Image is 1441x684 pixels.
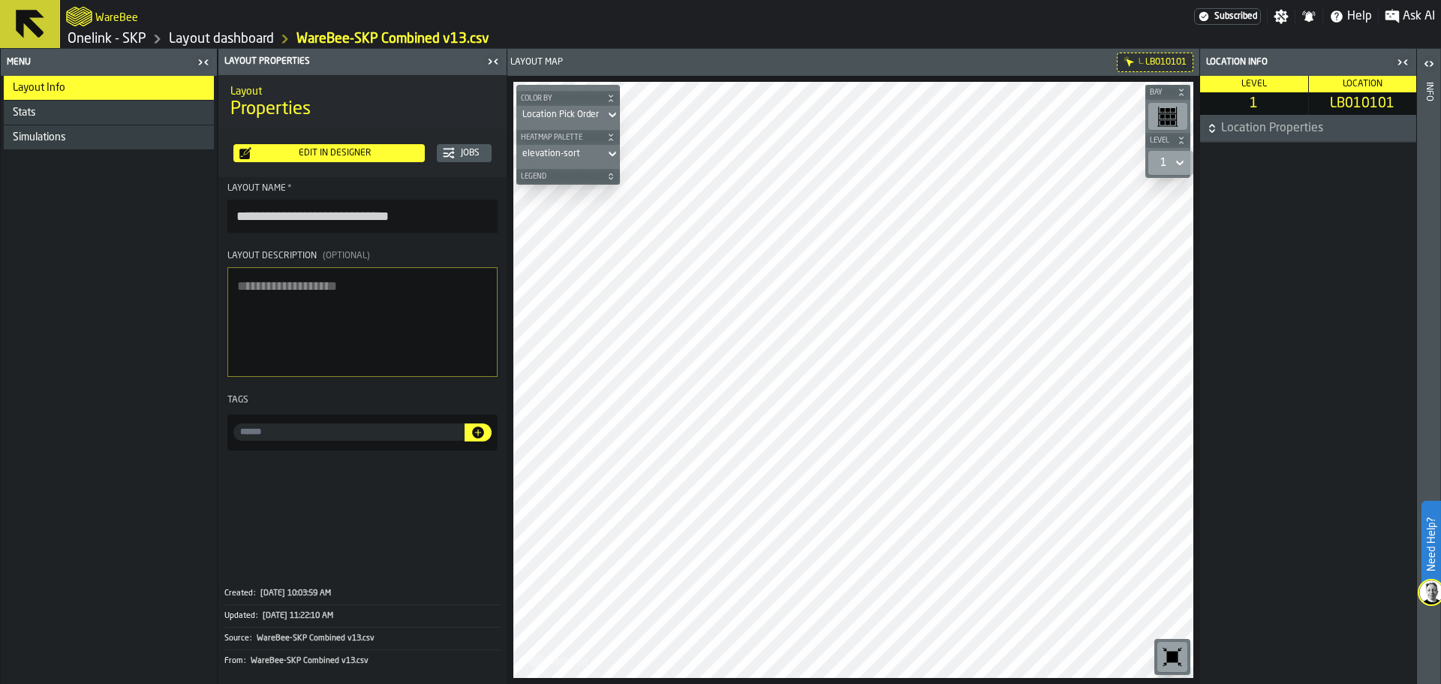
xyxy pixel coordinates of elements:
a: logo-header [516,645,601,675]
li: menu Simulations [4,125,214,150]
button: Updated:[DATE] 11:22:10 AM [224,605,501,627]
button: From:WareBee-SKP Combined v13.csv [224,650,501,672]
a: link-to-/wh/i/6ad9c8fa-2ae6-41be-a08f-bf7f8b696bbc/layouts/58cdbfaa-3bd9-4215-9129-d95a5e4e0b04 [296,31,489,47]
span: : [244,656,245,666]
label: button-toggle-Ask AI [1379,8,1441,26]
a: logo-header [66,3,92,30]
span: [DATE] 11:22:10 AM [263,611,333,621]
span: Level [1241,80,1267,89]
label: Need Help? [1423,502,1439,586]
span: Legend [518,173,603,181]
span: Layout Description [227,252,317,261]
span: Properties [230,98,311,122]
button: button- [1145,85,1190,100]
li: menu Layout Info [4,76,214,101]
label: button-toggle-Open [1418,52,1439,79]
input: input-value- input-value- [233,423,465,441]
div: DropdownMenuValue-1 [1160,157,1166,169]
span: Level [1147,137,1174,145]
input: button-toolbar-Layout Name [227,200,498,233]
nav: Breadcrumb [66,30,751,48]
div: Updated [224,611,261,621]
div: DropdownMenuValue-sortOrder [522,110,599,120]
span: Layout Map [510,57,563,68]
div: Menu Subscription [1194,8,1261,25]
span: [DATE] 10:03:59 AM [260,589,331,598]
div: Hide filter [1124,56,1136,68]
span: Simulations [13,131,66,143]
span: (Optional) [323,252,370,261]
label: button-toggle-Notifications [1295,9,1322,24]
span: : [256,611,257,621]
header: Layout Properties [218,49,507,75]
label: input-value- [233,423,465,441]
h2: Sub Title [230,83,495,98]
div: Layout Name [227,183,498,194]
div: Location Info [1203,57,1392,68]
label: button-toggle-Close me [1392,53,1413,71]
span: Stats [13,107,36,119]
div: DropdownMenuValue-elevation-sort [516,145,620,163]
div: KeyValueItem-From [224,649,501,672]
span: LB010101 [1312,95,1414,112]
div: KeyValueItem-Updated [224,604,501,627]
div: KeyValueItem-Created [224,583,501,604]
header: Location Info [1200,49,1416,76]
div: button-toolbar-undefined [1145,100,1190,133]
label: button-toggle-Close me [483,53,504,71]
div: Layout Properties [221,56,483,67]
span: Layout Info [13,82,65,94]
div: DropdownMenuValue-elevation-sort [522,149,599,159]
span: Tags [227,396,248,405]
button: button-Jobs [437,144,492,162]
span: LB010101 [1145,57,1187,68]
div: From [224,656,249,666]
label: button-toggle-Help [1323,8,1378,26]
button: button- [1145,133,1190,148]
button: button- [516,130,620,145]
header: Menu [1,49,217,76]
label: button-toolbar-Layout Name [227,183,498,233]
span: Ask AI [1403,8,1435,26]
span: WareBee-SKP Combined v13.csv [257,634,375,643]
div: Jobs [455,148,486,158]
div: Source [224,634,255,643]
div: title-Properties [218,75,507,129]
div: Edit in Designer [251,148,419,158]
div: L. [1139,58,1144,66]
label: button-toggle-Close me [193,53,214,71]
span: Bay [1147,89,1174,97]
button: button- [1200,115,1416,142]
span: Location Properties [1221,119,1413,137]
div: DropdownMenuValue-1 [1154,154,1187,172]
span: Required [287,183,292,194]
span: Location [1343,80,1382,89]
span: Subscribed [1214,11,1257,22]
div: Created [224,589,259,598]
div: button-toolbar-undefined [1154,639,1190,675]
span: 1 [1203,95,1305,112]
button: button-Edit in Designer [233,144,425,162]
label: button-toggle-Settings [1268,9,1295,24]
button: button- [465,423,492,441]
a: link-to-/wh/i/6ad9c8fa-2ae6-41be-a08f-bf7f8b696bbc [68,31,146,47]
span: Help [1347,8,1372,26]
button: button- [516,91,620,106]
li: menu Stats [4,101,214,125]
svg: Reset zoom and position [1160,645,1184,669]
span: Color by [518,95,603,103]
span: : [250,634,251,643]
div: KeyValueItem-Source [224,627,501,649]
button: Source:WareBee-SKP Combined v13.csv [224,628,501,649]
a: link-to-/wh/i/6ad9c8fa-2ae6-41be-a08f-bf7f8b696bbc/settings/billing [1194,8,1261,25]
textarea: Layout Description(Optional) [227,267,498,377]
span: Heatmap Palette [518,134,603,142]
span: : [254,589,255,598]
button: button- [516,169,620,184]
h2: Sub Title [95,9,138,24]
button: Created:[DATE] 10:03:59 AM [224,583,501,604]
header: Info [1417,49,1440,684]
div: Info [1424,79,1434,680]
span: WareBee-SKP Combined v13.csv [251,656,369,666]
div: DropdownMenuValue-sortOrder [516,106,620,124]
